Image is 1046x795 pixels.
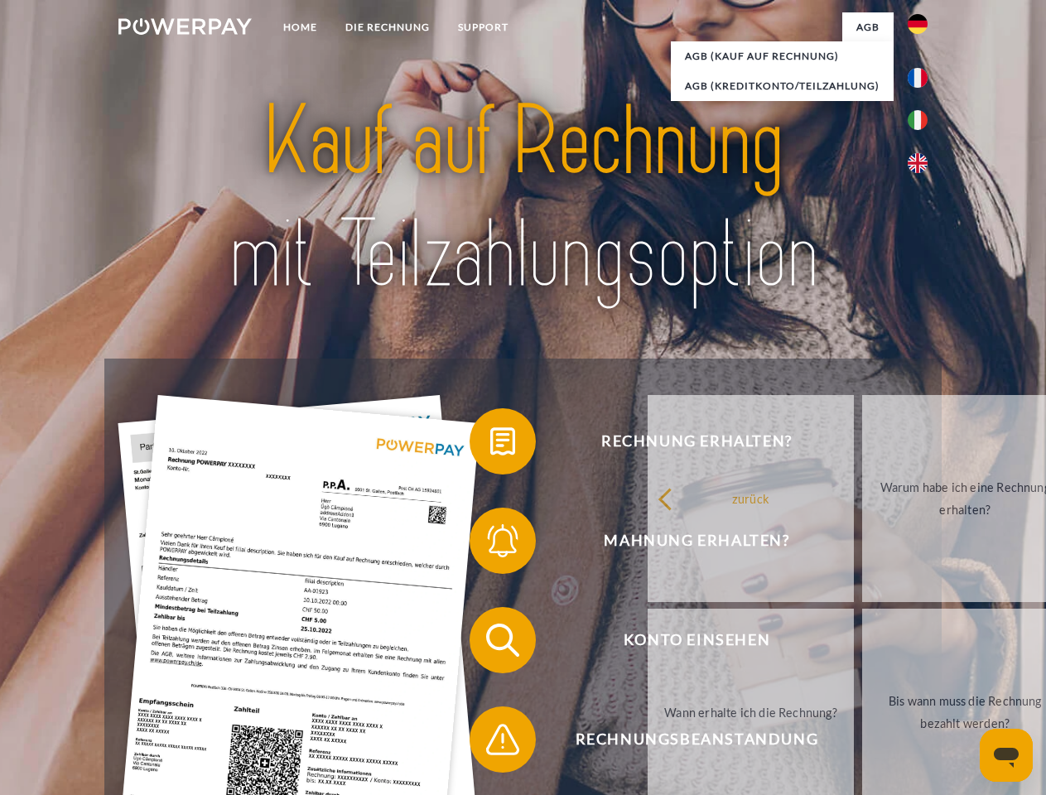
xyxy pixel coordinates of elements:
[842,12,894,42] a: agb
[470,508,900,574] button: Mahnung erhalten?
[658,701,844,723] div: Wann erhalte ich die Rechnung?
[470,706,900,773] button: Rechnungsbeanstandung
[908,68,928,88] img: fr
[908,153,928,173] img: en
[658,487,844,509] div: zurück
[470,607,900,673] button: Konto einsehen
[671,41,894,71] a: AGB (Kauf auf Rechnung)
[980,729,1033,782] iframe: Schaltfläche zum Öffnen des Messaging-Fensters
[118,18,252,35] img: logo-powerpay-white.svg
[269,12,331,42] a: Home
[444,12,523,42] a: SUPPORT
[908,110,928,130] img: it
[482,520,523,561] img: qb_bell.svg
[331,12,444,42] a: DIE RECHNUNG
[470,408,900,475] button: Rechnung erhalten?
[482,421,523,462] img: qb_bill.svg
[158,79,888,317] img: title-powerpay_de.svg
[482,719,523,760] img: qb_warning.svg
[671,71,894,101] a: AGB (Kreditkonto/Teilzahlung)
[908,14,928,34] img: de
[482,619,523,661] img: qb_search.svg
